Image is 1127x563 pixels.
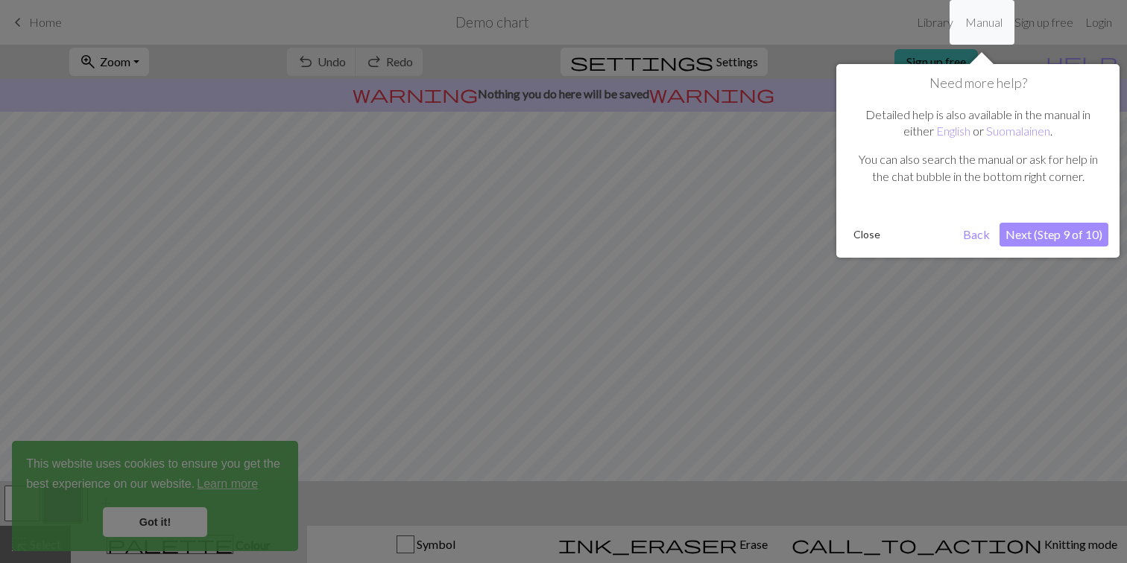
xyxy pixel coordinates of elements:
[957,223,996,246] button: Back
[986,124,1050,138] a: Suomalainen
[836,64,1120,258] div: Need more help?
[847,75,1108,92] h1: Need more help?
[855,106,1101,140] p: Detailed help is also available in the manual in either or .
[936,124,970,138] a: English
[847,223,886,246] button: Close
[1000,223,1108,246] button: Next (Step 9 of 10)
[855,151,1101,185] p: You can also search the manual or ask for help in the chat bubble in the bottom right corner.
